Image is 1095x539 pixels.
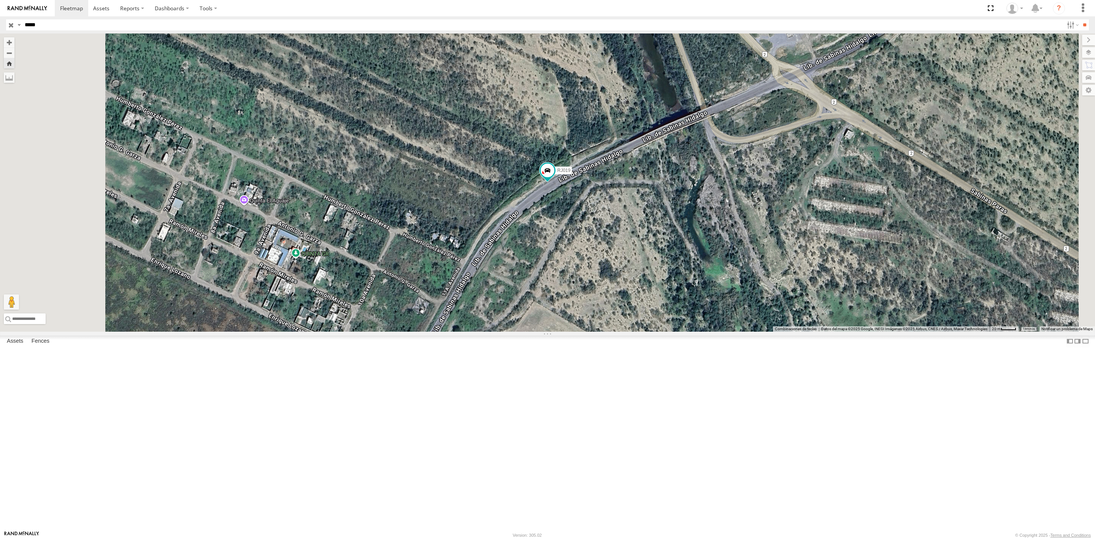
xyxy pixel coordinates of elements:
[513,533,542,537] div: Version: 305.02
[992,327,1001,331] span: 20 m
[775,326,817,332] button: Combinaciones de teclas
[4,37,14,48] button: Zoom in
[1064,19,1080,30] label: Search Filter Options
[16,19,22,30] label: Search Query
[4,58,14,68] button: Zoom Home
[1004,3,1026,14] div: Josue Jimenez
[8,6,47,11] img: rand-logo.svg
[1053,2,1065,14] i: ?
[1074,335,1081,347] label: Dock Summary Table to the Right
[1082,335,1089,347] label: Hide Summary Table
[28,336,53,347] label: Fences
[1051,533,1091,537] a: Terms and Conditions
[990,326,1019,332] button: Escala del mapa: 20 m por 37 píxeles
[821,327,987,331] span: Datos del mapa ©2025 Google, INEGI Imágenes ©2025 Airbus, CNES / Airbus, Maxar Technologies
[1066,335,1074,347] label: Dock Summary Table to the Left
[4,72,14,83] label: Measure
[557,168,571,173] span: RJ019
[1082,85,1095,95] label: Map Settings
[1015,533,1091,537] div: © Copyright 2025 -
[1041,327,1093,331] a: Notificar un problema de Maps
[1023,328,1035,331] a: Términos
[4,531,39,539] a: Visit our Website
[4,294,19,310] button: Arrastra al hombrecito al mapa para abrir Street View
[4,48,14,58] button: Zoom out
[3,336,27,347] label: Assets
